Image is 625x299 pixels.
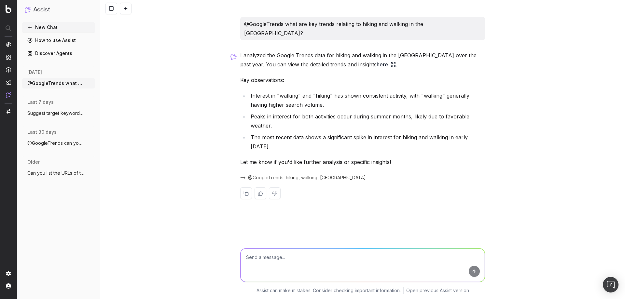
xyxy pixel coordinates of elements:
p: Key observations: [240,75,485,85]
button: @GoogleTrends: hiking, walking, [GEOGRAPHIC_DATA] [240,174,366,181]
img: My account [6,283,11,289]
span: last 7 days [27,99,54,105]
img: Assist [6,92,11,98]
img: Activation [6,67,11,73]
img: Botify assist logo [230,53,237,60]
span: Can you list the URLs of the inlinks and [27,170,85,176]
button: Suggest target keywords for this page: h [22,108,95,118]
p: I analyzed the Google Trends data for hiking and walking in the [GEOGRAPHIC_DATA] over the past y... [240,51,485,69]
img: Assist [25,7,31,13]
span: [DATE] [27,69,42,75]
button: New Chat [22,22,95,33]
li: Peaks in interest for both activities occur during summer months, likely due to favorable weather. [249,112,485,130]
p: @GoogleTrends what are key trends relating to hiking and walking in the [GEOGRAPHIC_DATA]? [244,20,481,38]
li: The most recent data shows a significant spike in interest for hiking and walking in early [DATE]. [249,133,485,151]
a: How to use Assist [22,35,95,46]
img: Intelligence [6,54,11,60]
img: Setting [6,271,11,276]
img: Botify logo [6,5,11,13]
a: Discover Agents [22,48,95,59]
span: @GoogleTrends what are key trends relati [27,80,85,87]
a: here [377,60,396,69]
h1: Assist [33,5,50,14]
span: older [27,159,40,165]
a: Open previous Assist version [406,287,469,294]
li: Interest in "walking" and "hiking" has shown consistent activity, with "walking" generally having... [249,91,485,109]
div: Open Intercom Messenger [603,277,618,292]
span: @GoogleTrends: hiking, walking, [GEOGRAPHIC_DATA] [248,174,366,181]
img: Studio [6,80,11,85]
p: Assist can make mistakes. Consider checking important information. [257,287,401,294]
button: @GoogleTrends can you highlight health t [22,138,95,148]
button: @GoogleTrends what are key trends relati [22,78,95,88]
p: Let me know if you'd like further analysis or specific insights! [240,157,485,167]
span: @GoogleTrends can you highlight health t [27,140,85,146]
button: Can you list the URLs of the inlinks and [22,168,95,178]
img: Switch project [7,109,10,114]
button: Assist [25,5,92,14]
span: last 30 days [27,129,57,135]
img: Analytics [6,42,11,47]
span: Suggest target keywords for this page: h [27,110,85,116]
